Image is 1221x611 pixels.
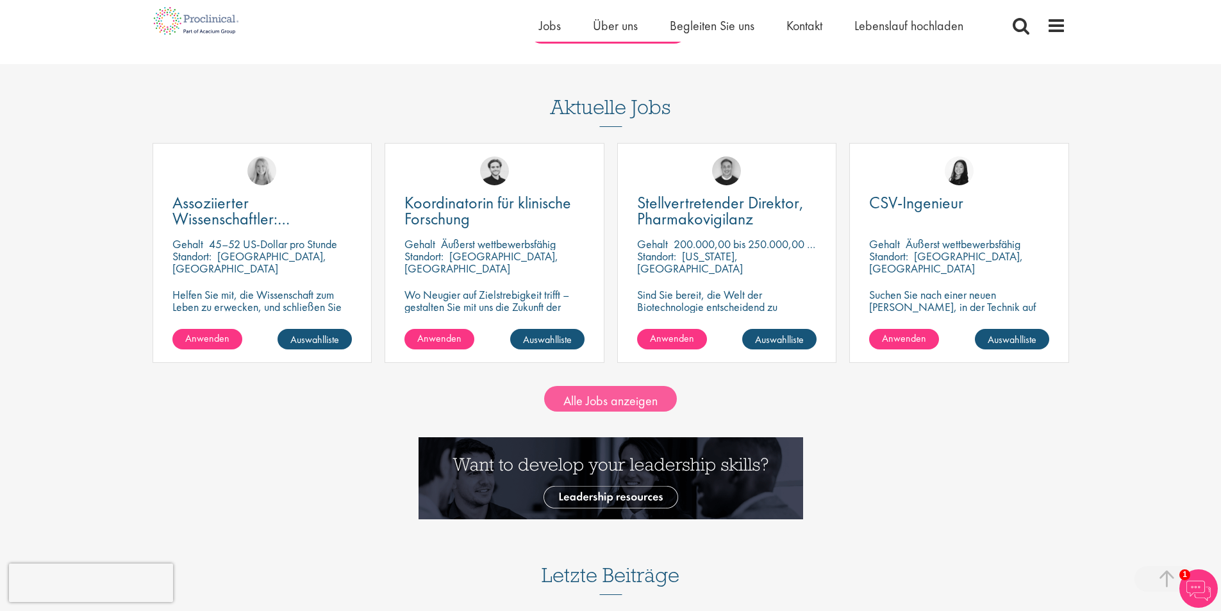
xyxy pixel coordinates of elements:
[185,331,229,345] font: Anwenden
[172,192,300,246] font: Assoziierter Wissenschaftler: Analytische Chemie
[869,329,939,349] a: Anwenden
[404,329,474,349] a: Anwenden
[637,249,743,276] font: [US_STATE], [GEOGRAPHIC_DATA]
[404,249,558,276] font: [GEOGRAPHIC_DATA], [GEOGRAPHIC_DATA]
[209,237,337,251] font: 45–52 US-Dollar pro Stunde
[975,329,1049,349] a: Auswahlliste
[9,564,173,602] iframe: reCAPTCHA
[523,333,572,346] font: Auswahlliste
[550,94,671,120] font: Aktuelle Jobs
[404,287,569,326] font: Wo Neugier auf Zielstrebigkeit trifft – gestalten Sie mit uns die Zukunft der Wissenschaft.
[593,17,638,34] a: Über uns
[480,156,509,185] img: Nico Kohlwes
[637,237,668,251] font: Gehalt
[1183,570,1187,579] font: 1
[637,195,817,227] a: Stellvertretender Direktor, Pharmakovigilanz
[510,329,585,349] a: Auswahlliste
[755,333,804,346] font: Auswahlliste
[637,329,707,349] a: Anwenden
[172,195,353,227] a: Assoziierter Wissenschaftler: Analytische Chemie
[278,329,352,349] a: Auswahlliste
[247,156,276,185] img: Shannon Briggs
[419,437,803,519] img: Möchten Sie Ihre Führungskompetenzen weiterentwickeln? Entdecken Sie unsere Ressourcen für Führun...
[172,249,212,264] font: Standort:
[539,17,561,34] a: Jobs
[172,329,242,349] a: Anwenden
[441,237,556,251] font: Äußerst wettbewerbsfähig
[869,237,900,251] font: Gehalt
[869,249,1023,276] font: [GEOGRAPHIC_DATA], [GEOGRAPHIC_DATA]
[637,192,804,230] font: Stellvertretender Direktor, Pharmakovigilanz
[404,237,435,251] font: Gehalt
[945,156,974,185] img: Numhom Sudsok
[404,195,585,227] a: Koordinatorin für klinische Forschung
[419,471,803,484] a: Möchten Sie Ihre Führungskompetenzen weiterentwickeln? Entdecken Sie unsere Ressourcen für Führun...
[172,237,203,251] font: Gehalt
[650,331,694,345] font: Anwenden
[404,192,571,230] font: Koordinatorin für klinische Forschung
[786,17,822,34] a: Kontakt
[290,333,339,346] font: Auswahlliste
[869,195,1049,211] a: CSV-Ingenieur
[882,331,926,345] font: Anwenden
[674,237,889,251] font: 200.000,00 bis 250.000,00 US-Dollar pro Jahr
[417,331,461,345] font: Anwenden
[670,17,754,34] a: Begleiten Sie uns
[563,392,658,408] font: Alle Jobs anzeigen
[869,192,963,213] font: CSV-Ingenieur
[869,249,908,264] font: Standort:
[1179,569,1218,608] img: Chatbot
[544,386,677,412] a: Alle Jobs anzeigen
[637,249,676,264] font: Standort:
[988,333,1036,346] font: Auswahlliste
[542,562,679,588] font: Letzte Beiträge
[404,249,444,264] font: Standort:
[742,329,817,349] a: Auswahlliste
[906,237,1020,251] font: Äußerst wettbewerbsfähig
[854,17,963,34] a: Lebenslauf hochladen
[172,249,326,276] font: [GEOGRAPHIC_DATA], [GEOGRAPHIC_DATA]
[712,156,741,185] img: Bo Forsen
